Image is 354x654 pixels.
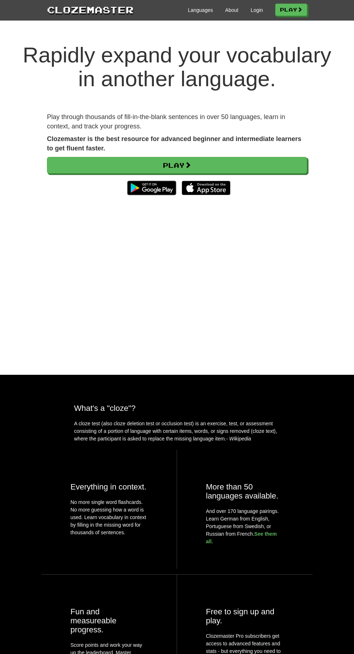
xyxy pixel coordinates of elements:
a: Play [275,4,307,16]
strong: Clozemaster is the best resource for advanced beginner and intermediate learners to get fluent fa... [47,135,301,152]
h2: Everything in context. [70,482,148,491]
a: Login [251,6,263,14]
a: Play [47,157,307,174]
p: And over 170 language pairings. Learn German from English, Portuguese from Swedish, or Russian fr... [206,508,284,545]
p: A cloze test (also cloze deletion test or occlusion test) is an exercise, test, or assessment con... [74,420,280,443]
h2: What's a "cloze"? [74,404,280,413]
p: Play through thousands of fill-in-the-blank sentences in over 50 languages, learn in context, and... [47,113,307,131]
a: Clozemaster [47,3,134,16]
h2: Free to sign up and play. [206,607,284,625]
img: Get it on Google Play [124,177,180,199]
h2: More than 50 languages available. [206,482,284,500]
img: Download_on_the_App_Store_Badge_US-UK_135x40-25178aeef6eb6b83b96f5f2d004eda3bffbb37122de64afbaef7... [182,181,230,195]
a: About [225,6,238,14]
a: See them all. [206,531,277,544]
em: - Wikipedia [226,436,251,442]
a: Languages [188,6,213,14]
h2: Fun and measureable progress. [70,607,148,634]
p: No more single word flashcards. No more guessing how a word is used. Learn vocabulary in context ... [70,499,148,540]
